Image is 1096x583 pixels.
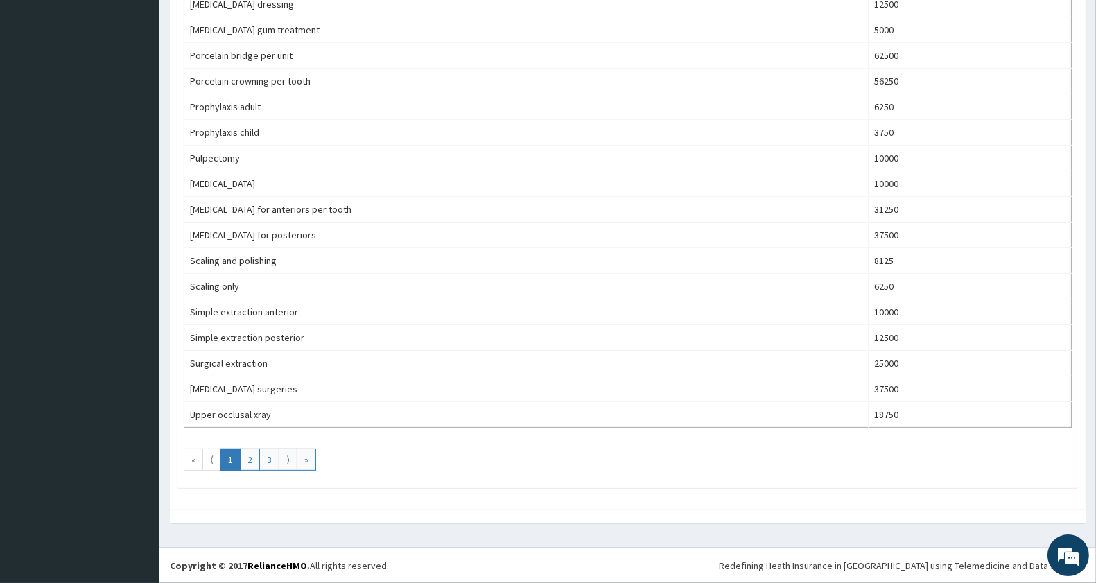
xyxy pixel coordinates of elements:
[184,449,203,471] a: Go to first page
[869,197,1072,223] td: 31250
[279,449,297,471] a: Go to next page
[869,402,1072,428] td: 18750
[869,274,1072,299] td: 6250
[869,146,1072,171] td: 10000
[869,299,1072,325] td: 10000
[184,274,869,299] td: Scaling only
[869,248,1072,274] td: 8125
[184,197,869,223] td: [MEDICAL_DATA] for anteriors per tooth
[869,94,1072,120] td: 6250
[259,449,279,471] a: Go to page number 3
[220,449,241,471] a: Go to page number 1
[72,78,233,96] div: Chat with us now
[184,171,869,197] td: [MEDICAL_DATA]
[297,449,316,471] a: Go to last page
[869,325,1072,351] td: 12500
[184,17,869,43] td: [MEDICAL_DATA] gum treatment
[869,171,1072,197] td: 10000
[869,69,1072,94] td: 56250
[184,248,869,274] td: Scaling and polishing
[184,120,869,146] td: Prophylaxis child
[869,376,1072,402] td: 37500
[159,548,1096,583] footer: All rights reserved.
[184,299,869,325] td: Simple extraction anterior
[26,69,56,104] img: d_794563401_company_1708531726252_794563401
[184,223,869,248] td: [MEDICAL_DATA] for posteriors
[184,43,869,69] td: Porcelain bridge per unit
[719,559,1086,573] div: Redefining Heath Insurance in [GEOGRAPHIC_DATA] using Telemedicine and Data Science!
[184,325,869,351] td: Simple extraction posterior
[202,449,221,471] a: Go to previous page
[869,43,1072,69] td: 62500
[184,94,869,120] td: Prophylaxis adult
[184,69,869,94] td: Porcelain crowning per tooth
[184,376,869,402] td: [MEDICAL_DATA] surgeries
[227,7,261,40] div: Minimize live chat window
[184,402,869,428] td: Upper occlusal xray
[170,559,310,572] strong: Copyright © 2017 .
[80,175,191,315] span: We're online!
[869,120,1072,146] td: 3750
[240,449,260,471] a: Go to page number 2
[869,351,1072,376] td: 25000
[247,559,307,572] a: RelianceHMO
[869,17,1072,43] td: 5000
[7,378,264,427] textarea: Type your message and hit 'Enter'
[184,146,869,171] td: Pulpectomy
[184,351,869,376] td: Surgical extraction
[869,223,1072,248] td: 37500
